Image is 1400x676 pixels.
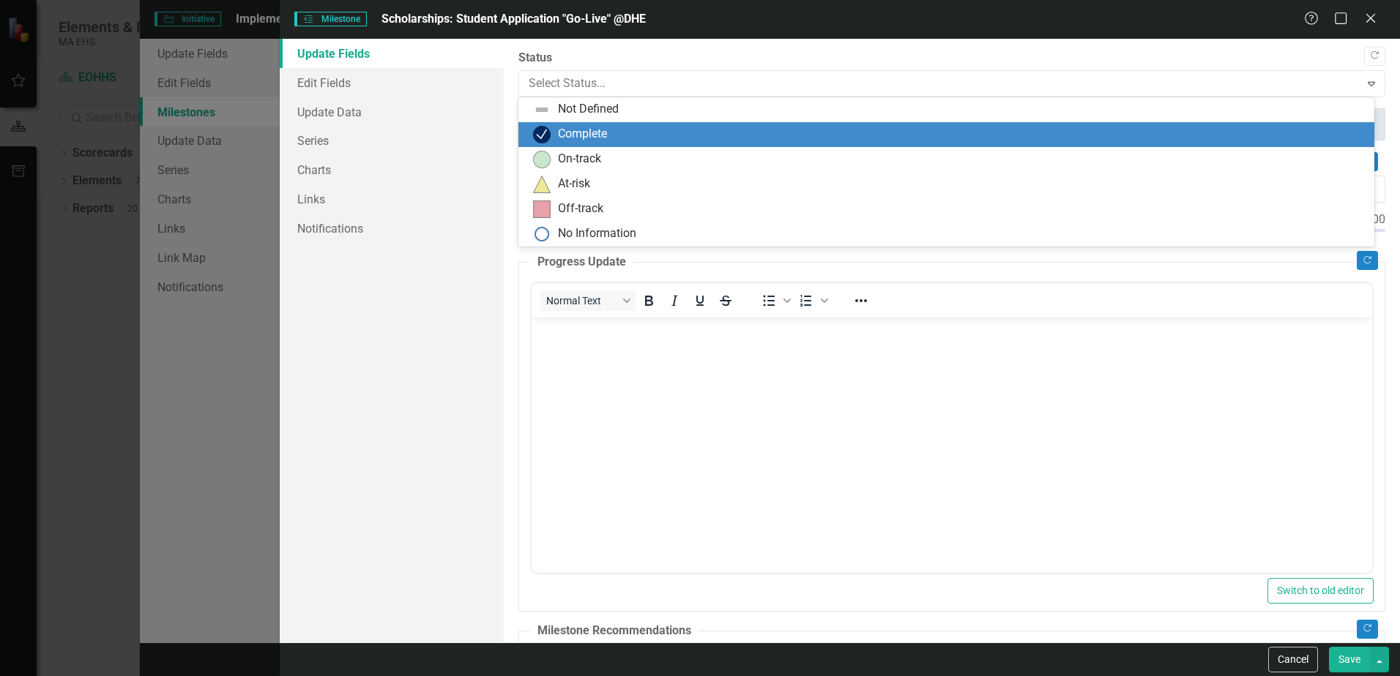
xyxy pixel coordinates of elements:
a: Links [280,184,504,214]
div: Bullet list [756,290,793,311]
img: Complete [533,126,551,143]
div: Numbered list [794,290,830,311]
a: Series [280,126,504,155]
button: Switch to old editor [1267,578,1374,604]
button: Reveal or hide additional toolbar items [849,290,874,311]
div: Complete [558,126,607,143]
legend: Milestone Recommendations [530,623,699,639]
span: Normal Text [546,295,618,307]
img: Not Defined [533,101,551,119]
span: Milestone [294,12,366,26]
div: Off-track [558,200,603,217]
iframe: Rich Text Area [532,318,1372,573]
a: Update Fields [280,39,504,68]
button: Underline [688,290,712,311]
a: Update Data [280,97,504,127]
img: On-track [533,151,551,168]
img: No Information [533,225,551,243]
div: No Information [558,225,636,242]
button: Italic [662,290,687,311]
div: On-track [558,151,601,168]
button: Save [1329,647,1370,672]
button: Bold [636,290,661,311]
img: At-risk [533,176,551,193]
a: Charts [280,155,504,184]
button: Block Normal Text [540,290,636,311]
div: At-risk [558,176,590,192]
div: Not Defined [558,101,619,118]
span: Scholarships: Student Application "Go-Live" @DHE [381,12,646,26]
a: Notifications [280,214,504,243]
legend: Progress Update [530,254,633,271]
button: Strikethrough [713,290,738,311]
img: Off-track [533,200,551,218]
button: Cancel [1268,647,1318,672]
label: Status [518,50,1385,67]
a: Edit Fields [280,68,504,97]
